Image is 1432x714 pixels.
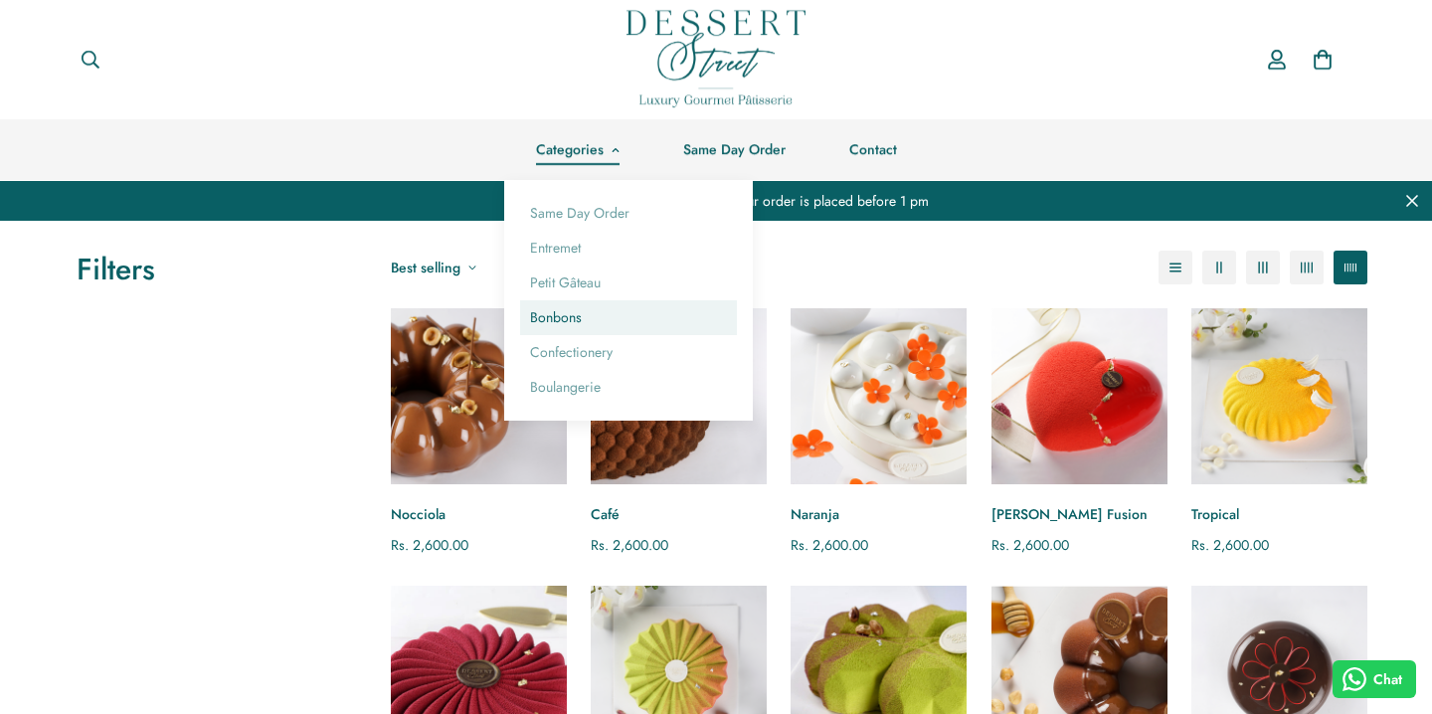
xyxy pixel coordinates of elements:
[65,38,116,82] button: Search
[1191,308,1367,484] a: Tropical
[791,308,967,484] a: Naranja
[1373,669,1402,690] span: Chat
[1159,251,1192,284] button: 1-column
[1246,251,1280,284] button: 3-column
[626,10,805,107] img: Dessert Street
[1202,251,1236,284] button: 2-column
[991,308,1167,484] a: Berry Fusion
[991,504,1167,525] a: [PERSON_NAME] Fusion
[591,535,668,555] span: Rs. 2,600.00
[391,504,567,525] a: Nocciola
[817,119,929,180] a: Contact
[651,119,817,180] a: Same Day Order
[991,535,1069,555] span: Rs. 2,600.00
[520,196,737,231] a: Same Day Order
[520,231,737,266] a: Entremet
[520,300,737,335] a: Bonbons
[1254,31,1300,89] a: Account
[1333,660,1417,698] button: Chat
[1191,504,1367,525] a: Tropical
[1334,251,1367,284] button: 5-column
[520,266,737,300] a: Petit Gâteau
[520,335,737,370] a: Confectionery
[504,119,651,180] a: Categories
[1290,251,1324,284] button: 4-column
[15,181,1417,221] div: For Same Day Orders kindly ensure your order is placed before 1 pm
[1191,535,1269,555] span: Rs. 2,600.00
[1300,37,1345,83] a: 0
[77,251,351,288] h3: Filters
[391,258,460,278] span: Best selling
[391,535,468,555] span: Rs. 2,600.00
[391,308,567,484] a: Nocciola
[791,535,868,555] span: Rs. 2,600.00
[591,504,767,525] a: Café
[520,370,737,405] a: Boulangerie
[791,504,967,525] a: Naranja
